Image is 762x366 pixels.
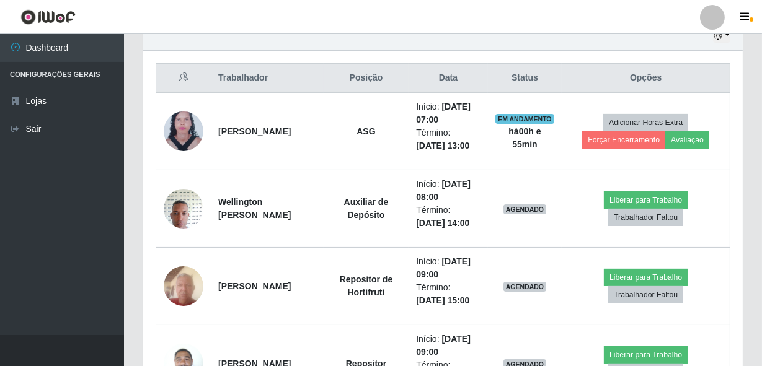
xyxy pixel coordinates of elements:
[164,259,203,312] img: 1744240052056.jpeg
[218,197,291,220] strong: Wellington [PERSON_NAME]
[604,191,688,209] button: Liberar para Trabalho
[344,197,389,220] strong: Auxiliar de Depósito
[416,204,480,230] li: Término:
[604,269,688,286] button: Liberar para Trabalho
[164,105,203,159] img: 1728382310331.jpeg
[218,126,291,136] strong: [PERSON_NAME]
[488,64,562,93] th: Status
[503,282,547,292] span: AGENDADO
[416,179,471,202] time: [DATE] 08:00
[416,141,469,150] time: [DATE] 13:00
[20,9,76,25] img: CoreUI Logo
[562,64,730,93] th: Opções
[495,114,554,124] span: EM ANDAMENTO
[665,131,709,149] button: Avaliação
[211,64,324,93] th: Trabalhador
[603,114,688,131] button: Adicionar Horas Extra
[416,102,471,124] time: [DATE] 07:00
[416,218,469,228] time: [DATE] 14:00
[416,333,480,359] li: Início:
[608,209,683,226] button: Trabalhador Faltou
[416,256,471,279] time: [DATE] 09:00
[416,100,480,126] li: Início:
[164,182,203,235] img: 1741784309558.jpeg
[409,64,487,93] th: Data
[608,286,683,303] button: Trabalhador Faltou
[416,295,469,305] time: [DATE] 15:00
[324,64,409,93] th: Posição
[416,126,480,152] li: Término:
[416,255,480,281] li: Início:
[416,178,480,204] li: Início:
[503,204,547,214] span: AGENDADO
[508,126,541,149] strong: há 00 h e 55 min
[416,281,480,307] li: Término:
[604,346,688,364] button: Liberar para Trabalho
[357,126,375,136] strong: ASG
[340,274,393,297] strong: Repositor de Hortifruti
[582,131,665,149] button: Forçar Encerramento
[218,281,291,291] strong: [PERSON_NAME]
[416,334,471,357] time: [DATE] 09:00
